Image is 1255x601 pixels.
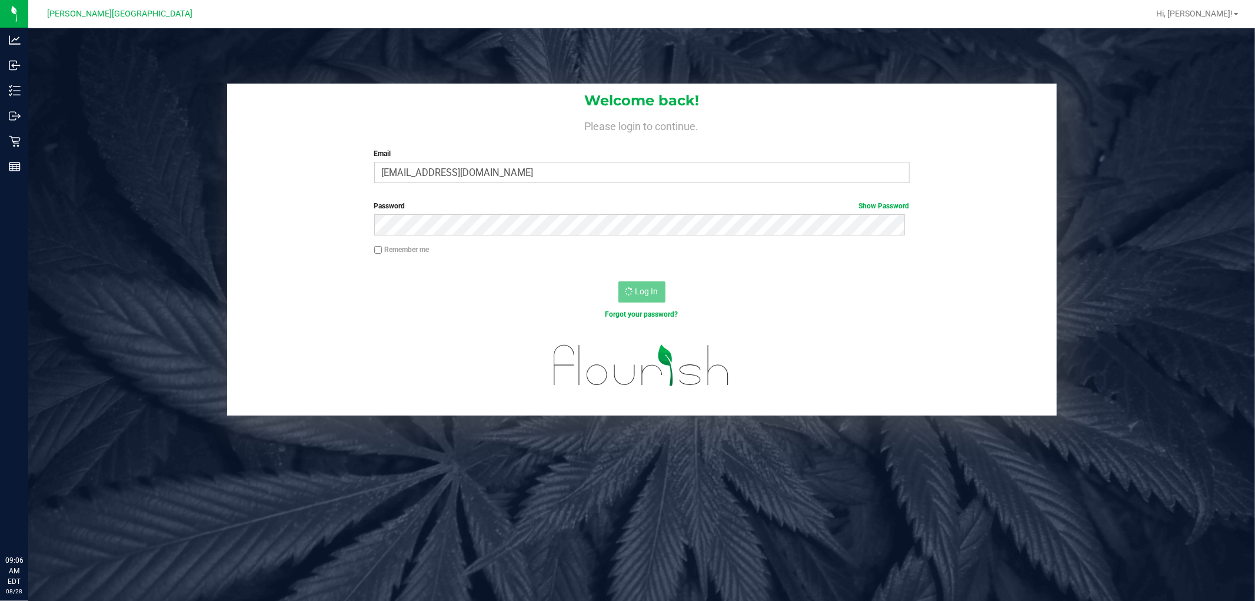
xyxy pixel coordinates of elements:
inline-svg: Analytics [9,34,21,46]
inline-svg: Inventory [9,85,21,97]
inline-svg: Reports [9,161,21,172]
span: [PERSON_NAME][GEOGRAPHIC_DATA] [48,9,193,19]
p: 08/28 [5,587,23,596]
input: Remember me [374,246,382,254]
span: Log In [635,287,658,296]
a: Forgot your password? [605,310,678,318]
span: Password [374,202,405,210]
inline-svg: Outbound [9,110,21,122]
h4: Please login to continue. [227,118,1057,132]
p: 09:06 AM EDT [5,555,23,587]
inline-svg: Retail [9,135,21,147]
inline-svg: Inbound [9,59,21,71]
h1: Welcome back! [227,93,1057,108]
img: flourish_logo.svg [538,332,745,399]
span: Hi, [PERSON_NAME]! [1156,9,1233,18]
label: Remember me [374,244,430,255]
a: Show Password [859,202,910,210]
label: Email [374,148,910,159]
button: Log In [618,281,665,303]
